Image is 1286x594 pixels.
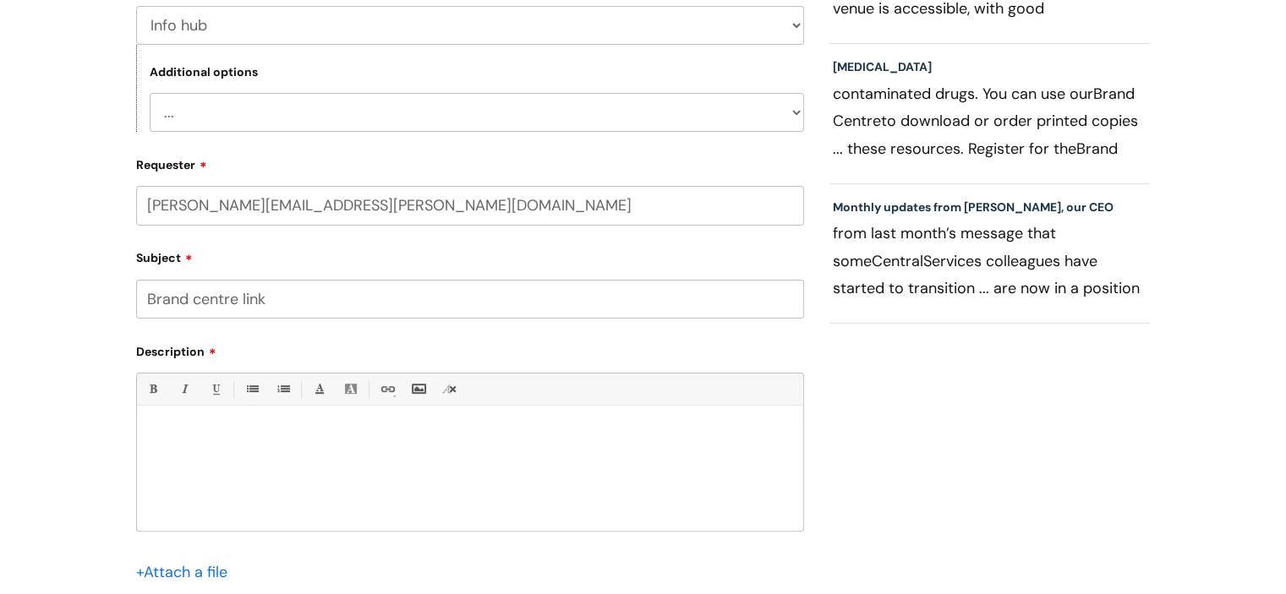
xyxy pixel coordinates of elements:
p: contaminated drugs. You can use our to download or order printed copies ... these resources. Regi... [833,80,1147,161]
label: Description [136,339,804,359]
span: Brand [1076,139,1118,159]
label: Requester [136,152,804,172]
p: from last month’s message that some Services colleagues have started to transition ... are now in... [833,220,1147,301]
input: Email [136,186,804,225]
a: [MEDICAL_DATA] [833,59,932,74]
a: Font Color [309,379,330,400]
a: Remove formatting (Ctrl-\) [439,379,460,400]
a: Link [376,379,397,400]
a: • Unordered List (Ctrl-Shift-7) [241,379,262,400]
a: 1. Ordered List (Ctrl-Shift-8) [272,379,293,400]
a: Underline(Ctrl-U) [205,379,226,400]
a: Bold (Ctrl-B) [142,379,163,400]
label: Subject [136,245,804,265]
div: Attach a file [136,559,238,586]
a: Back Color [340,379,361,400]
a: Insert Image... [408,379,429,400]
label: Additional options [150,65,258,79]
span: Centre [833,111,881,131]
span: Central [872,251,923,271]
a: Monthly updates from [PERSON_NAME], our CEO [833,199,1114,215]
span: Brand [1093,84,1135,104]
a: Italic (Ctrl-I) [173,379,194,400]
